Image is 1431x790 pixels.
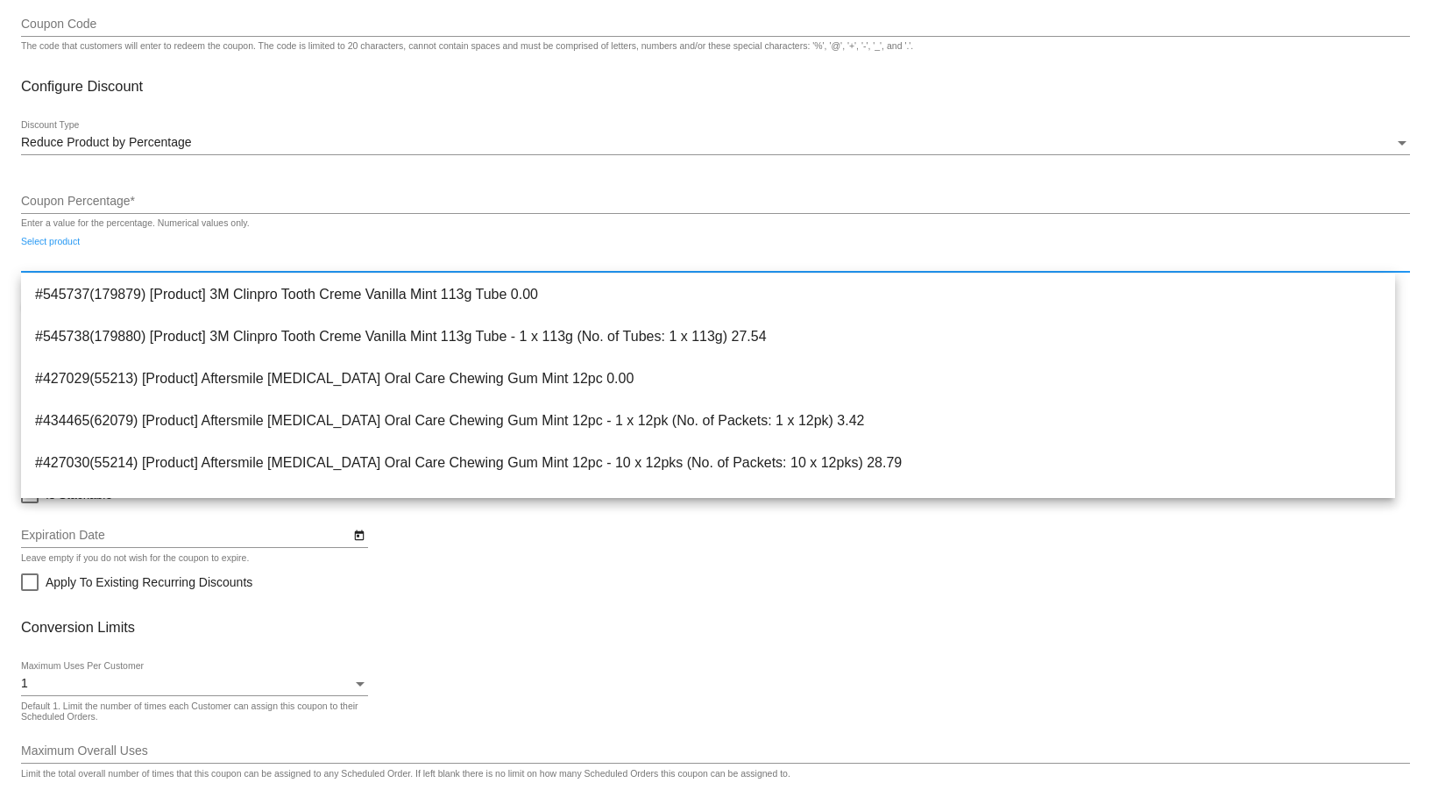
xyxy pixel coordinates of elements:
[21,218,250,229] div: Enter a value for the percentage. Numerical values only.
[46,572,252,593] span: Apply To Existing Recurring Discounts
[35,442,1381,484] span: #427030(55214) [Product] Aftersmile [MEDICAL_DATA] Oral Care Chewing Gum Mint 12pc - 10 x 12pks (...
[21,136,1410,150] mat-select: Discount Type
[21,135,192,149] span: Reduce Product by Percentage
[35,316,1381,358] span: #545738(179880) [Product] 3M Clinpro Tooth Creme Vanilla Mint 113g Tube - 1 x 113g (No. of Tubes:...
[21,253,1410,267] input: Select product
[21,529,350,543] input: Expiration Date
[21,676,28,690] span: 1
[21,553,249,564] div: Leave empty if you do not wish for the coupon to expire.
[35,358,1381,400] span: #427029(55213) [Product] Aftersmile [MEDICAL_DATA] Oral Care Chewing Gum Mint 12pc 0.00
[35,400,1381,442] span: #434465(62079) [Product] Aftersmile [MEDICAL_DATA] Oral Care Chewing Gum Mint 12pc - 1 x 12pk (No...
[21,744,1410,758] input: Maximum Overall Uses
[35,484,1381,526] span: #416666(53558) [Product] Bamboo Toothbrush 5.00
[21,18,1410,32] input: Coupon Code
[35,274,1381,316] span: #545737(179879) [Product] 3M Clinpro Tooth Creme Vanilla Mint 113g Tube 0.00
[21,769,790,779] div: Limit the total overall number of times that this coupon can be assigned to any Scheduled Order. ...
[21,78,1410,95] h3: Configure Discount
[21,701,359,722] div: Default 1. Limit the number of times each Customer can assign this coupon to their Scheduled Orders.
[21,41,913,52] div: The code that customers will enter to redeem the coupon. The code is limited to 20 characters, ca...
[21,619,1410,636] h3: Conversion Limits
[21,195,1410,209] input: Coupon Percentage
[350,525,368,544] button: Open calendar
